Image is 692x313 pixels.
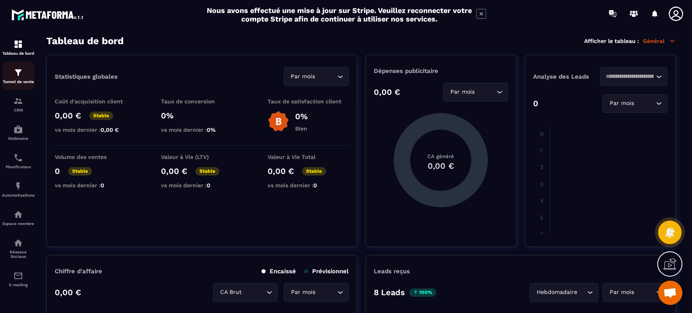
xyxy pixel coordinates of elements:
[161,182,242,189] p: vs mois dernier :
[2,232,34,265] a: social-networksocial-networkRéseaux Sociaux
[584,38,639,44] p: Afficher le tableau :
[11,7,84,22] img: logo
[289,72,317,81] span: Par mois
[218,288,243,297] span: CA Brut
[13,181,23,191] img: automations
[409,288,436,297] p: 100%
[317,288,335,297] input: Search for option
[268,98,349,105] p: Taux de satisfaction client
[55,287,81,297] p: 0,00 €
[89,111,113,120] p: Stable
[643,37,676,45] p: Général
[2,90,34,118] a: formationformationCRM
[206,6,472,23] h2: Nous avons effectué une mise à jour sur Stripe. Veuillez reconnecter votre compte Stripe afin de ...
[608,288,636,297] span: Par mois
[243,288,264,297] input: Search for option
[161,111,242,120] p: 0%
[443,83,508,101] div: Search for option
[13,153,23,163] img: scheduler
[101,126,119,133] span: 0,00 €
[2,62,34,90] a: formationformationTunnel de vente
[2,204,34,232] a: automationsautomationsEspace membre
[13,96,23,106] img: formation
[317,72,335,81] input: Search for option
[2,250,34,259] p: Réseaux Sociaux
[2,33,34,62] a: formationformationTableau de bord
[600,67,667,86] div: Search for option
[161,98,242,105] p: Taux de conversion
[2,118,34,147] a: automationsautomationsWebinaire
[602,283,667,302] div: Search for option
[55,111,81,120] p: 0,00 €
[2,283,34,287] p: E-mailing
[533,73,600,80] p: Analyse des Leads
[529,283,598,302] div: Search for option
[213,283,278,302] div: Search for option
[13,68,23,77] img: formation
[540,214,543,221] tspan: 5
[533,99,538,108] p: 0
[374,67,508,75] p: Dépenses publicitaire
[540,164,543,170] tspan: 2
[540,231,544,238] tspan: 6
[540,197,544,204] tspan: 4
[207,126,216,133] span: 0%
[268,111,289,132] img: b-badge-o.b3b20ee6.svg
[658,281,682,305] a: Ouvrir le chat
[2,221,34,226] p: Espace membre
[540,131,544,137] tspan: 0
[2,79,34,84] p: Tunnel de vente
[636,288,654,297] input: Search for option
[579,288,585,297] input: Search for option
[448,88,476,96] span: Par mois
[295,111,308,121] p: 0%
[13,39,23,49] img: formation
[55,98,136,105] p: Coût d'acquisition client
[2,265,34,293] a: emailemailE-mailing
[55,154,136,160] p: Volume des ventes
[535,288,579,297] span: Hebdomadaire
[374,287,405,297] p: 8 Leads
[207,182,210,189] span: 0
[302,167,326,176] p: Stable
[295,125,308,132] p: Bien
[374,268,410,275] p: Leads reçus
[13,210,23,219] img: automations
[161,154,242,160] p: Valeur à Vie (LTV)
[605,72,654,81] input: Search for option
[268,166,294,176] p: 0,00 €
[2,136,34,141] p: Webinaire
[55,126,136,133] p: vs mois dernier :
[289,288,317,297] span: Par mois
[476,88,495,96] input: Search for option
[602,94,667,113] div: Search for option
[540,147,542,154] tspan: 1
[55,268,102,275] p: Chiffre d’affaire
[304,268,349,275] p: Prévisionnel
[268,182,349,189] p: vs mois dernier :
[13,238,23,248] img: social-network
[2,147,34,175] a: schedulerschedulerPlanificateur
[608,99,636,108] span: Par mois
[101,182,104,189] span: 0
[284,67,349,86] div: Search for option
[636,99,654,108] input: Search for option
[2,108,34,112] p: CRM
[161,166,187,176] p: 0,00 €
[2,165,34,169] p: Planificateur
[68,167,92,176] p: Stable
[195,167,219,176] p: Stable
[13,271,23,281] img: email
[313,182,317,189] span: 0
[161,126,242,133] p: vs mois dernier :
[55,182,136,189] p: vs mois dernier :
[2,51,34,56] p: Tableau de bord
[55,73,118,80] p: Statistiques globales
[2,193,34,197] p: Automatisations
[540,181,543,187] tspan: 3
[13,124,23,134] img: automations
[374,87,400,97] p: 0,00 €
[261,268,296,275] p: Encaissé
[46,35,124,47] h3: Tableau de bord
[284,283,349,302] div: Search for option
